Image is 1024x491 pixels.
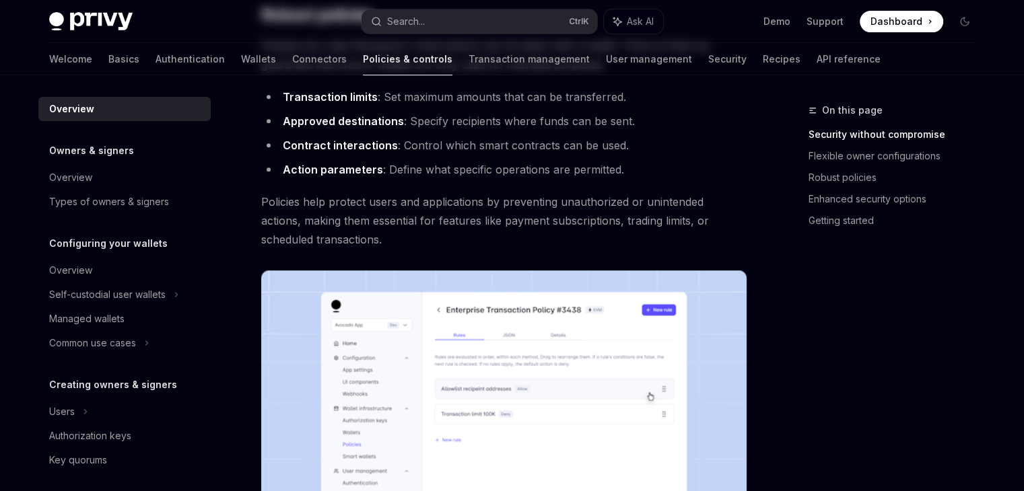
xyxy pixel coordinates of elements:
a: Getting started [809,210,986,231]
a: Support [807,15,844,28]
a: Transaction management [469,43,590,75]
h5: Owners & signers [49,143,134,159]
div: Overview [49,262,92,278]
a: Demo [763,15,790,28]
li: : Control which smart contracts can be used. [261,136,747,155]
a: Policies & controls [363,43,452,75]
a: API reference [817,43,881,75]
strong: Action parameters [283,163,383,176]
a: Overview [38,97,211,121]
a: Types of owners & signers [38,190,211,214]
a: User management [606,43,692,75]
div: Common use cases [49,335,136,351]
a: Flexible owner configurations [809,145,986,167]
strong: Approved destinations [283,114,404,128]
button: Ask AI [604,9,663,34]
a: Security [708,43,747,75]
span: Ctrl K [569,16,589,27]
strong: Contract interactions [283,139,398,152]
div: Authorization keys [49,428,131,444]
span: Ask AI [627,15,654,28]
img: dark logo [49,12,133,31]
span: On this page [822,102,883,118]
a: Enhanced security options [809,188,986,210]
div: Search... [387,13,425,30]
span: Policies help protect users and applications by preventing unauthorized or unintended actions, ma... [261,192,747,249]
h5: Creating owners & signers [49,377,177,393]
a: Overview [38,258,211,282]
a: Authentication [156,43,225,75]
div: Types of owners & signers [49,194,169,210]
li: : Specify recipients where funds can be sent. [261,112,747,130]
li: : Set maximum amounts that can be transferred. [261,87,747,106]
a: Basics [108,43,139,75]
div: Self-custodial user wallets [49,287,166,303]
div: Managed wallets [49,311,125,327]
a: Welcome [49,43,92,75]
div: Overview [49,169,92,186]
a: Wallets [241,43,276,75]
div: Users [49,404,75,420]
a: Dashboard [860,11,943,32]
h5: Configuring your wallets [49,235,168,252]
strong: Transaction limits [283,90,378,104]
div: Overview [49,101,94,117]
button: Search...CtrlK [362,9,597,34]
button: Toggle dark mode [954,11,976,32]
a: Overview [38,165,211,190]
a: Authorization keys [38,424,211,448]
span: Dashboard [871,15,922,28]
a: Key quorums [38,448,211,472]
li: : Define what specific operations are permitted. [261,160,747,179]
a: Security without compromise [809,124,986,145]
a: Recipes [763,43,800,75]
a: Managed wallets [38,307,211,331]
a: Robust policies [809,167,986,188]
a: Connectors [292,43,347,75]
div: Key quorums [49,452,107,468]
